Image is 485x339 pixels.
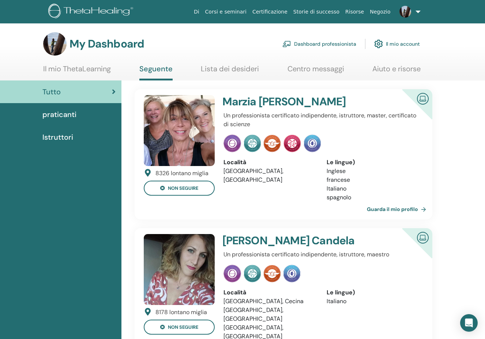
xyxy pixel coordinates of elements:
[249,5,290,19] a: Certificazione
[222,95,386,108] h4: Marzia [PERSON_NAME]
[223,306,316,323] li: [GEOGRAPHIC_DATA], [GEOGRAPHIC_DATA]
[223,288,316,297] div: Località
[144,234,215,305] img: default.jpg
[327,193,419,202] li: spagnolo
[223,111,419,129] p: Un professionista certificato indipendente, istruttore, master, certificato di scienze
[222,234,386,247] h4: [PERSON_NAME] Candela
[48,4,136,20] img: logo.png
[399,6,411,18] img: default.jpg
[414,90,432,106] img: Istruttore online certificato
[367,202,429,216] a: Guarda il mio profilo
[374,36,420,52] a: Il mio account
[414,229,432,245] img: Istruttore online certificato
[202,5,249,19] a: Corsi e seminari
[372,64,421,79] a: Aiuto e risorse
[223,167,316,184] li: [GEOGRAPHIC_DATA], [GEOGRAPHIC_DATA]
[144,181,215,196] button: non seguire
[223,158,316,167] div: Località
[287,64,344,79] a: Centro messaggi
[327,176,419,184] li: francese
[144,95,215,166] img: default.jpg
[327,167,419,176] li: Inglese
[342,5,367,19] a: Risorse
[201,64,259,79] a: Lista dei desideri
[223,297,316,306] li: [GEOGRAPHIC_DATA], Cecina
[223,250,419,259] p: Un professionista certificato indipendente, istruttore, maestro
[327,184,419,193] li: Italiano
[69,37,144,50] h3: My Dashboard
[43,64,111,79] a: Il mio ThetaLearning
[367,5,393,19] a: Negozio
[390,89,432,131] div: Istruttore online certificato
[390,228,432,270] div: Istruttore online certificato
[139,64,173,80] a: Seguente
[282,36,356,52] a: Dashboard professionista
[327,297,419,306] li: Italiano
[155,308,207,317] div: 8178 lontano miglia
[290,5,342,19] a: Storie di successo
[460,314,478,332] div: Open Intercom Messenger
[42,132,73,143] span: Istruttori
[191,5,202,19] a: Di
[43,32,67,56] img: default.jpg
[144,320,215,335] button: non seguire
[327,158,419,167] div: Le lingue)
[42,109,76,120] span: praticanti
[155,169,208,178] div: 8326 lontano miglia
[327,288,419,297] div: Le lingue)
[282,41,291,47] img: chalkboard-teacher.svg
[374,38,383,50] img: cog.svg
[42,86,61,97] span: Tutto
